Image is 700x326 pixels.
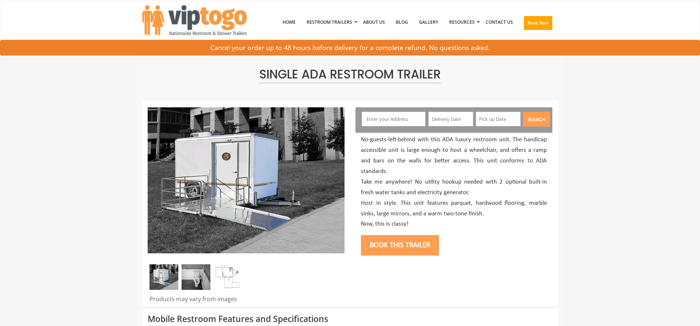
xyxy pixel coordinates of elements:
input: Enter your Address [362,112,426,126]
img: Single ADA Inside-min [182,264,210,290]
a: About Us [358,3,390,41]
input: Delivery Date [428,112,473,126]
a: Contact Us [480,3,518,41]
a: Restroom Trailers [301,3,358,41]
a: Home [277,3,301,41]
a: Gallery [413,3,444,41]
span: Single ADA Restroom Trailer [259,66,441,83]
img: VIPTOGO [142,5,247,35]
img: Single ADA [148,107,345,253]
h3: Mobile Restroom Features and Specifications [148,314,552,323]
input: Pick up Date [476,112,521,126]
button: Book Now [524,16,552,30]
a: Book Now [518,3,558,46]
button: Search [523,112,550,127]
img: Single ADA [149,264,178,290]
div: Products may vary from images [148,295,345,307]
p: No-guests-left-behind with this ADA luxury restroom unit. The handicap accessible unit is large e... [361,135,547,230]
img: Single ADA plan [213,264,242,290]
a: Resources [444,3,480,41]
a: Blog [390,3,413,41]
button: Book this trailer [361,235,439,256]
